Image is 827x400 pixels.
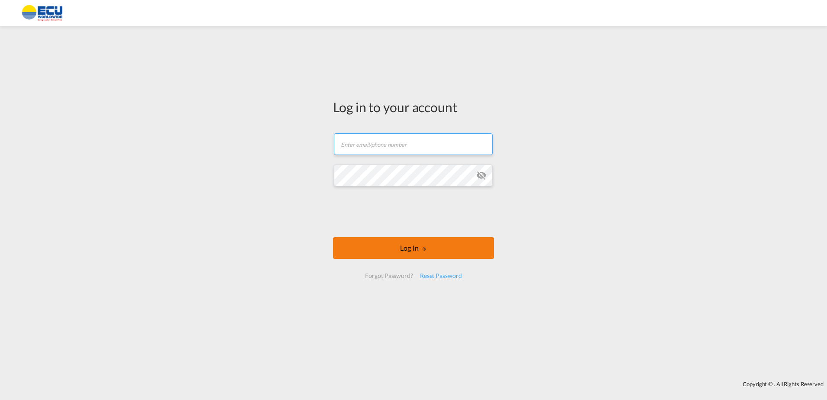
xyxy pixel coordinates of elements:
[476,170,487,181] md-icon: icon-eye-off
[334,133,493,155] input: Enter email/phone number
[417,268,465,284] div: Reset Password
[333,98,494,116] div: Log in to your account
[348,195,479,229] iframe: reCAPTCHA
[333,237,494,259] button: LOGIN
[362,268,416,284] div: Forgot Password?
[13,3,71,23] img: 6cccb1402a9411edb762cf9624ab9cda.png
